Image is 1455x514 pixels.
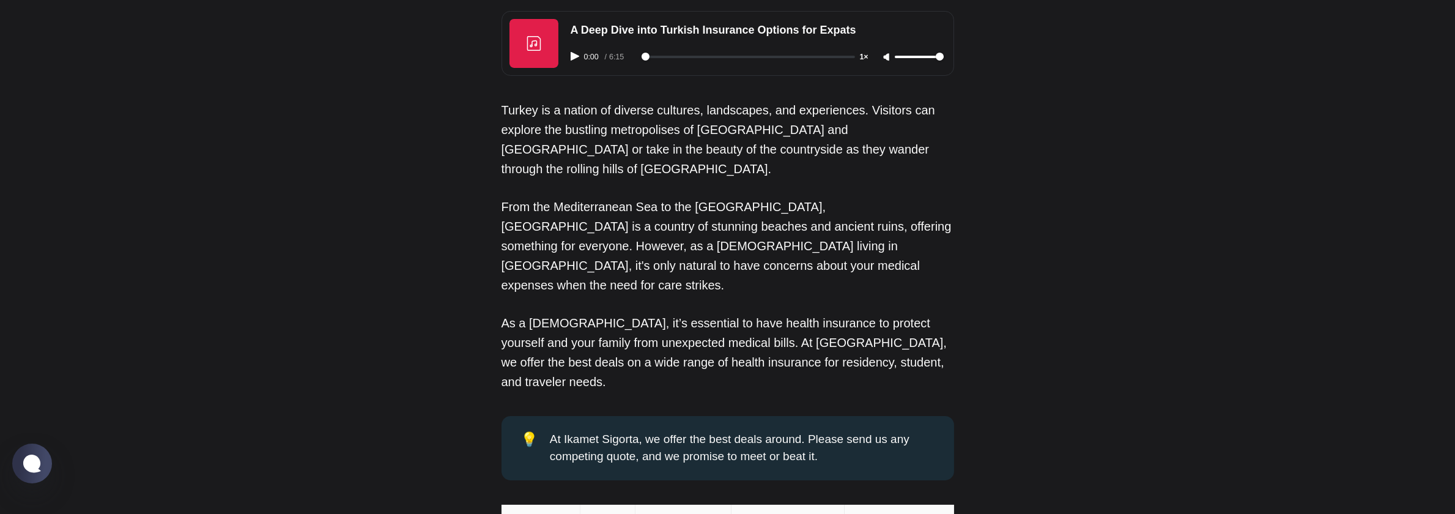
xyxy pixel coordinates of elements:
button: Adjust playback speed [857,53,880,61]
span: 0:00 [582,53,605,61]
div: / [605,53,639,61]
div: 💡 [521,431,550,466]
button: Unmute [880,53,895,62]
div: A Deep Dive into Turkish Insurance Options for Expats [563,19,951,42]
span: 6:15 [607,53,626,61]
div: At Ikamet Sigorta, we offer the best deals around. Please send us any competing quote, and we pro... [550,431,935,466]
p: From the Mediterranean Sea to the [GEOGRAPHIC_DATA], [GEOGRAPHIC_DATA] is a country of stunning b... [502,197,954,295]
p: As a [DEMOGRAPHIC_DATA], it’s essential to have health insurance to protect yourself and your fam... [502,313,954,392]
button: Play audio [571,52,582,61]
p: Turkey is a nation of diverse cultures, landscapes, and experiences. Visitors can explore the bus... [502,100,954,179]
